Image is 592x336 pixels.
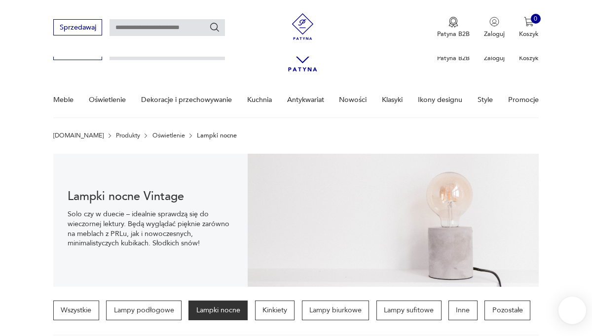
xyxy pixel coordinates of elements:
a: Style [478,83,493,117]
p: Patyna B2B [437,30,470,38]
a: Klasyki [382,83,403,117]
p: Zaloguj [484,54,505,63]
img: Lampki nocne vintage [248,154,539,287]
a: Lampy biurkowe [302,301,370,320]
p: Lampki nocne [197,132,237,139]
a: Dekoracje i przechowywanie [141,83,232,117]
button: Szukaj [209,22,220,33]
p: Patyna B2B [437,54,470,63]
a: Lampy podłogowe [106,301,182,320]
p: Zaloguj [484,30,505,38]
a: Inne [448,301,478,320]
button: Sprzedawaj [53,19,102,35]
a: Ikony designu [418,83,462,117]
a: Wszystkie [53,301,99,320]
a: Lampki nocne [188,301,248,320]
a: Oświetlenie [89,83,126,117]
a: Kinkiety [255,301,295,320]
iframe: Smartsupp widget button [558,297,586,324]
button: Zaloguj [484,17,505,38]
a: Ikona medaluPatyna B2B [437,17,470,38]
div: 0 [531,14,541,24]
a: Oświetlenie [152,132,185,139]
a: Kuchnia [247,83,272,117]
p: Koszyk [519,30,539,38]
img: Ikonka użytkownika [489,17,499,27]
a: Nowości [339,83,367,117]
a: Promocje [508,83,539,117]
a: Sprzedawaj [53,25,102,31]
img: Ikona koszyka [524,17,534,27]
img: Ikona medalu [448,17,458,28]
h1: Lampki nocne Vintage [68,192,233,202]
a: Meble [53,83,74,117]
img: Patyna - sklep z meblami i dekoracjami vintage [286,13,319,40]
p: Solo czy w duecie – idealnie sprawdzą się do wieczornej lektury. Będą wyglądać pięknie zarówno na... [68,209,233,248]
a: Pozostałe [484,301,530,320]
button: Patyna B2B [437,17,470,38]
p: Koszyk [519,54,539,63]
a: [DOMAIN_NAME] [53,132,104,139]
button: 0Koszyk [519,17,539,38]
a: Produkty [116,132,140,139]
a: Lampy sufitowe [376,301,442,320]
a: Antykwariat [287,83,324,117]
